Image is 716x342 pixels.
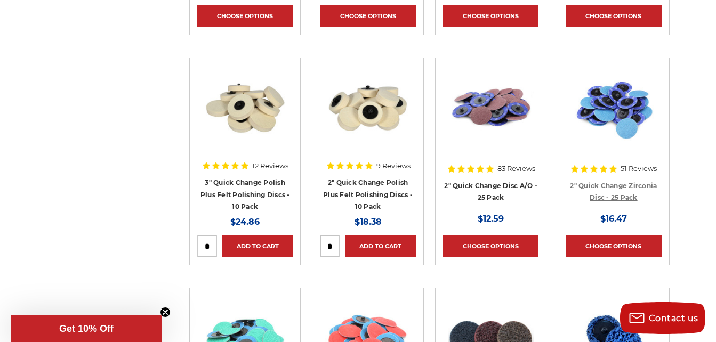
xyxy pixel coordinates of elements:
[197,66,293,161] a: 3 inch polishing felt roloc discs
[443,5,538,27] a: Choose Options
[600,214,627,224] span: $16.47
[320,5,415,27] a: Choose Options
[444,182,537,202] a: 2" Quick Change Disc A/O - 25 Pack
[566,235,661,257] a: Choose Options
[160,307,171,317] button: Close teaser
[200,178,290,210] a: 3" Quick Change Polish Plus Felt Polishing Discs - 10 Pack
[323,178,413,210] a: 2" Quick Change Polish Plus Felt Polishing Discs - 10 Pack
[11,315,162,342] div: Get 10% OffClose teaser
[566,66,661,161] a: Assortment of 2-inch Metalworking Discs, 80 Grit, Quick Change, with durable Zirconia abrasive by...
[443,66,538,161] a: 2 inch red aluminum oxide quick change sanding discs for metalwork
[621,165,657,172] span: 51 Reviews
[325,66,411,151] img: 2" Roloc Polishing Felt Discs
[331,97,405,119] a: Quick view
[252,162,288,169] span: 12 Reviews
[443,235,538,257] a: Choose Options
[454,97,528,119] a: Quick view
[355,217,382,227] span: $18.38
[376,162,411,169] span: 9 Reviews
[230,217,260,227] span: $24.86
[197,5,293,27] a: Choose Options
[570,182,657,202] a: 2" Quick Change Zirconia Disc - 25 Pack
[59,323,114,334] span: Get 10% Off
[571,66,656,151] img: Assortment of 2-inch Metalworking Discs, 80 Grit, Quick Change, with durable Zirconia abrasive by...
[222,235,293,257] a: Add to Cart
[497,165,535,172] span: 83 Reviews
[203,66,288,151] img: 3 inch polishing felt roloc discs
[345,235,415,257] a: Add to Cart
[577,97,650,119] a: Quick view
[320,66,415,161] a: 2" Roloc Polishing Felt Discs
[649,313,698,323] span: Contact us
[208,97,282,119] a: Quick view
[448,66,534,151] img: 2 inch red aluminum oxide quick change sanding discs for metalwork
[566,5,661,27] a: Choose Options
[478,214,504,224] span: $12.59
[620,302,705,334] button: Contact us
